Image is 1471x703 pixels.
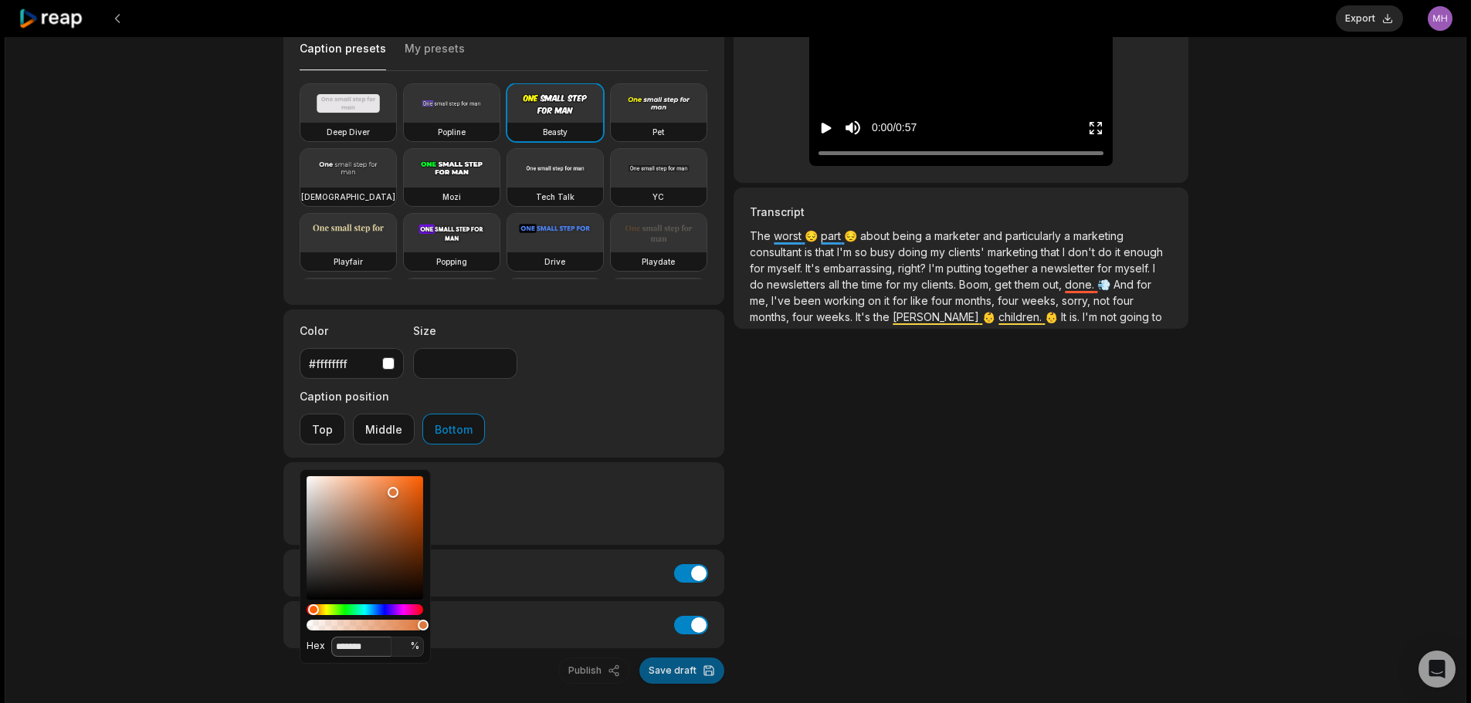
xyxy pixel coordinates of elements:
span: a [1064,229,1073,242]
div: Color [307,476,423,600]
span: marketer [934,229,983,242]
span: a [1032,262,1041,275]
span: time [862,278,886,291]
span: the [842,278,862,291]
span: newsletters [767,278,829,291]
h3: Playfair [334,255,363,268]
span: for [750,262,768,275]
span: It's [856,310,873,323]
button: #ffffffff [300,348,404,379]
span: not [1093,294,1113,307]
label: Size [413,323,517,339]
h3: Popline [438,126,466,138]
div: #ffffffff [309,356,376,372]
span: do [1098,245,1115,259]
button: Export [1336,5,1403,32]
span: it [884,294,893,307]
p: 😔 😔 💨 👶 👶 📚 🙋‍♂️ [750,228,1171,325]
h3: Playdate [642,255,675,268]
span: busy [870,245,898,259]
span: get [995,278,1015,291]
span: that [1041,245,1063,259]
label: Color [300,323,404,339]
span: being [893,229,925,242]
span: And [1113,278,1137,291]
span: I've [771,294,794,307]
h3: Beasty [543,126,568,138]
span: a [925,229,934,242]
label: Caption position [300,388,485,404]
button: My presets [405,41,465,70]
span: going [1120,310,1152,323]
span: not [1100,310,1120,323]
button: Middle [353,414,415,444]
span: doing [898,245,930,259]
button: Caption presets [300,41,386,71]
span: the [873,310,893,323]
span: them [1015,278,1042,291]
h3: Deep Diver [327,126,370,138]
span: been [794,294,824,307]
button: Save draft [639,657,724,684]
h3: Tech Talk [536,191,575,203]
h3: Popping [436,255,467,268]
span: out, [1042,278,1065,291]
span: It [1061,310,1069,323]
span: Hex [307,640,325,651]
span: sorry, [1062,294,1093,307]
div: Hue [307,604,423,615]
span: [PERSON_NAME] [893,310,982,323]
span: weeks, [1022,294,1062,307]
h3: Pet [652,126,664,138]
span: and [983,229,1005,242]
span: clients' [948,245,988,259]
h3: [DEMOGRAPHIC_DATA] [301,191,395,203]
span: about [860,229,893,242]
span: me, [750,294,771,307]
div: Open Intercom Messenger [1418,651,1456,688]
span: is. [1069,310,1083,323]
span: worst [774,229,805,242]
div: Alpha [307,620,423,630]
span: clients. [921,278,959,291]
span: done. [1065,278,1097,291]
span: Boom, [959,278,995,291]
span: children. [998,310,1045,323]
h3: Mozi [442,191,461,203]
span: I'm [929,262,947,275]
span: marketing [1073,229,1124,242]
span: it [1115,245,1124,259]
button: Top [300,414,345,444]
span: is [805,245,815,259]
button: Publish [558,657,630,684]
span: It's [805,262,823,275]
span: weeks. [816,310,856,323]
button: Mute sound [843,118,863,137]
span: particularly [1005,229,1064,242]
div: 0:00 / 0:57 [872,120,917,136]
span: consultant [750,245,805,259]
span: to [1152,310,1162,323]
span: all [829,278,842,291]
h3: YC [652,191,664,203]
button: Play video [819,113,834,142]
span: I [1153,262,1155,275]
span: months, [955,294,998,307]
span: four [931,294,955,307]
span: myself. [768,262,805,275]
span: together [985,262,1032,275]
span: so [855,245,870,259]
span: I [1063,245,1068,259]
span: four [1113,294,1134,307]
span: my [903,278,921,291]
span: working [824,294,868,307]
span: four [792,310,816,323]
span: don't [1068,245,1098,259]
span: enough [1124,245,1163,259]
button: Enter Fullscreen [1088,113,1103,142]
span: myself. [1115,262,1153,275]
h3: Transcript [750,204,1171,220]
span: part [821,229,844,242]
span: % [411,640,419,652]
span: right? [898,262,929,275]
